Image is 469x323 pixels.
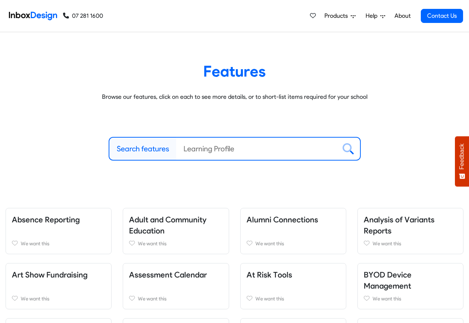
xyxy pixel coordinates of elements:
[455,136,469,186] button: Feedback - Show survey
[21,296,49,302] span: We want this
[392,9,413,23] a: About
[247,294,340,303] a: We want this
[138,296,166,302] span: We want this
[352,208,469,254] div: Analysis of Variants Reports
[459,144,465,169] span: Feedback
[129,239,222,248] a: We want this
[138,240,166,246] span: We want this
[364,239,457,248] a: We want this
[255,240,284,246] span: We want this
[324,11,351,20] span: Products
[117,143,169,154] label: Search features
[421,9,463,23] a: Contact Us
[176,138,337,160] input: Learning Profile
[364,270,412,290] a: BYOD Device Management
[12,270,87,279] a: Art Show Fundraising
[364,294,457,303] a: We want this
[255,296,284,302] span: We want this
[117,208,234,254] div: Adult and Community Education
[373,240,401,246] span: We want this
[321,9,359,23] a: Products
[352,263,469,309] div: BYOD Device Management
[129,270,207,279] a: Assessment Calendar
[373,296,401,302] span: We want this
[235,208,352,254] div: Alumni Connections
[129,294,222,303] a: We want this
[235,263,352,309] div: At Risk Tools
[247,215,318,224] a: Alumni Connections
[366,11,380,20] span: Help
[11,92,458,101] p: Browse our features, click on each to see more details, or to short-list items required for your ...
[21,240,49,246] span: We want this
[364,215,435,235] a: Analysis of Variants Reports
[12,239,105,248] a: We want this
[63,11,103,20] a: 07 281 1600
[247,270,292,279] a: At Risk Tools
[363,9,388,23] a: Help
[247,239,340,248] a: We want this
[117,263,234,309] div: Assessment Calendar
[12,294,105,303] a: We want this
[11,62,458,81] heading: Features
[129,215,207,235] a: Adult and Community Education
[12,215,80,224] a: Absence Reporting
